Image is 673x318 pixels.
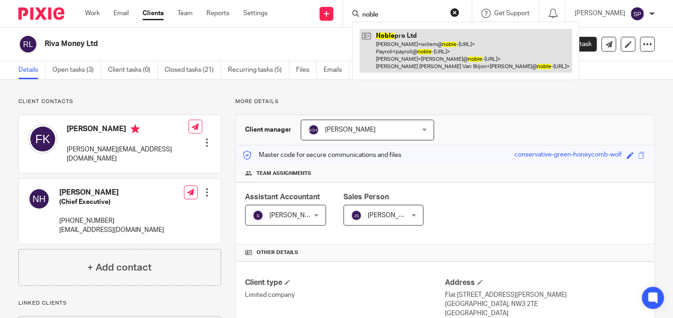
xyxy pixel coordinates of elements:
h4: [PERSON_NAME] [67,124,188,136]
h2: Riva Money Ltd [45,39,433,49]
p: Client contacts [18,98,221,105]
a: Client tasks (0) [108,61,158,79]
img: svg%3E [28,124,57,154]
button: Clear [450,8,459,17]
p: [GEOGRAPHIC_DATA], NW3 2TE [445,300,645,309]
h5: (Chief Executive) [59,197,164,207]
div: conservative-green-honeycomb-wolf [514,150,622,161]
img: svg%3E [18,35,38,54]
p: Linked clients [18,300,221,307]
a: Closed tasks (21) [165,61,221,79]
a: Email [114,9,129,18]
span: Other details [257,249,298,256]
i: Primary [131,124,140,133]
h3: Client manager [245,125,291,134]
p: More details [235,98,655,105]
img: svg%3E [351,210,362,221]
h4: Client type [245,278,445,288]
a: Work [85,9,100,18]
input: Search [361,11,444,19]
span: Get Support [494,10,530,17]
p: [PERSON_NAME] [575,9,625,18]
a: Files [296,61,317,79]
h4: Address [445,278,645,288]
span: Assistant Accountant [245,193,320,201]
a: Open tasks (3) [52,61,101,79]
a: Clients [143,9,164,18]
img: svg%3E [252,210,263,221]
img: svg%3E [630,6,644,21]
img: Pixie [18,7,64,20]
p: [GEOGRAPHIC_DATA] [445,309,645,318]
a: Details [18,61,46,79]
p: [PHONE_NUMBER] [59,216,164,225]
p: [PERSON_NAME][EMAIL_ADDRESS][DOMAIN_NAME] [67,145,188,164]
p: Master code for secure communications and files [243,150,401,160]
h4: + Add contact [87,260,152,275]
p: [EMAIL_ADDRESS][DOMAIN_NAME] [59,225,164,235]
a: Settings [243,9,268,18]
img: svg%3E [308,124,319,135]
span: Sales Person [343,193,389,201]
span: [PERSON_NAME] [325,127,376,133]
img: svg%3E [28,188,50,210]
span: [PERSON_NAME] S [269,212,325,219]
p: Flat [STREET_ADDRESS][PERSON_NAME] [445,290,645,300]
a: Reports [206,9,229,18]
p: Limited company [245,290,445,300]
h4: [PERSON_NAME] [59,188,164,197]
span: [PERSON_NAME] [368,212,418,219]
a: Team [177,9,193,18]
span: Team assignments [257,170,311,177]
a: Recurring tasks (5) [228,61,289,79]
a: Emails [324,61,349,79]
